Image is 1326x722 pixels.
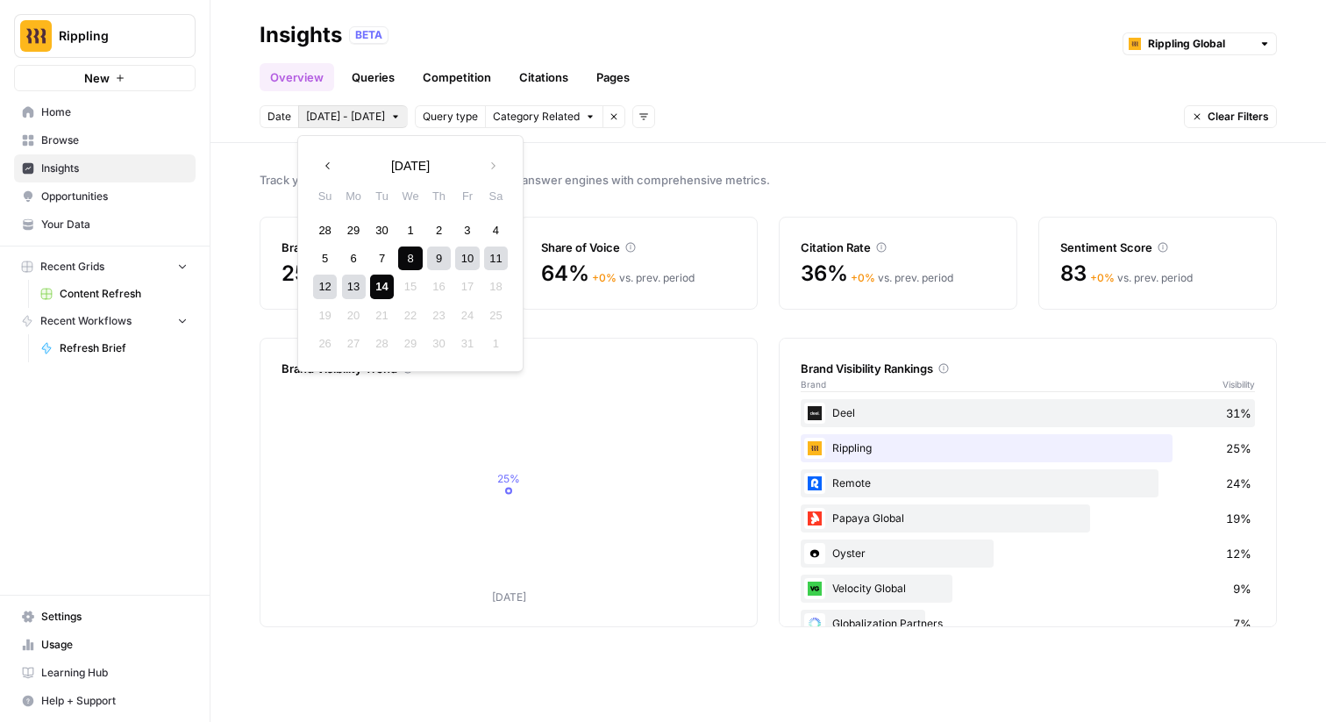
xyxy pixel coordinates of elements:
[32,280,196,308] a: Content Refresh
[60,286,188,302] span: Content Refresh
[1060,239,1255,256] div: Sentiment Score
[313,304,337,327] div: Not available Sunday, October 19th, 2025
[427,332,451,355] div: Not available Thursday, October 30th, 2025
[484,184,508,208] div: Sa
[14,254,196,280] button: Recent Grids
[14,182,196,211] a: Opportunities
[14,154,196,182] a: Insights
[484,304,508,327] div: Not available Saturday, October 25th, 2025
[41,189,188,204] span: Opportunities
[310,216,510,358] div: month 2025-10
[484,332,508,355] div: Not available Saturday, November 1st, 2025
[493,109,580,125] span: Category Related
[370,332,394,355] div: Not available Tuesday, October 28th, 2025
[313,218,337,242] div: Choose Sunday, September 28th, 2025
[60,340,188,356] span: Refresh Brief
[541,260,588,288] span: 64%
[1226,545,1251,562] span: 12%
[586,63,640,91] a: Pages
[342,247,366,270] div: Choose Monday, October 6th, 2025
[14,659,196,687] a: Learning Hub
[342,218,366,242] div: Choose Monday, September 29th, 2025
[801,469,1255,497] div: Remote
[1223,377,1255,391] span: Visibility
[14,98,196,126] a: Home
[801,239,995,256] div: Citation Rate
[804,473,825,494] img: 4l9abmimjm7w44lv7dk3qzeid0ms
[313,275,337,298] div: Choose Sunday, October 12th, 2025
[398,332,422,355] div: Not available Wednesday, October 29th, 2025
[509,63,579,91] a: Citations
[41,132,188,148] span: Browse
[801,360,1255,377] div: Brand Visibility Rankings
[801,540,1255,568] div: Oyster
[59,27,165,45] span: Rippling
[1226,475,1251,492] span: 24%
[1208,109,1269,125] span: Clear Filters
[41,217,188,232] span: Your Data
[14,65,196,91] button: New
[1226,440,1251,457] span: 25%
[391,157,430,175] span: [DATE]
[267,109,291,125] span: Date
[455,332,479,355] div: Not available Friday, October 31st, 2025
[41,637,188,653] span: Usage
[1184,105,1277,128] button: Clear Filters
[801,260,847,288] span: 36%
[260,171,1277,189] span: Track your brand's visibility performance across answer engines with comprehensive metrics.
[801,504,1255,533] div: Papaya Global
[370,275,394,298] div: Choose Tuesday, October 14th, 2025
[342,184,366,208] div: Mo
[342,304,366,327] div: Not available Monday, October 20th, 2025
[592,271,617,284] span: + 0 %
[427,184,451,208] div: Th
[851,270,953,286] div: vs. prev. period
[370,247,394,270] div: Choose Tuesday, October 7th, 2025
[1060,260,1087,288] span: 83
[804,613,825,634] img: 0vpf09apw5b92v0pb12rqimbydv2
[341,63,405,91] a: Queries
[801,610,1255,638] div: Globalization Partners
[801,399,1255,427] div: Deel
[313,184,337,208] div: Su
[398,218,422,242] div: Choose Wednesday, October 1st, 2025
[1226,510,1251,527] span: 19%
[423,109,478,125] span: Query type
[1233,580,1251,597] span: 9%
[14,126,196,154] a: Browse
[41,104,188,120] span: Home
[427,247,451,270] div: Choose Thursday, October 9th, 2025
[455,247,479,270] div: Choose Friday, October 10th, 2025
[398,184,422,208] div: We
[306,109,385,125] span: [DATE] - [DATE]
[41,609,188,625] span: Settings
[370,184,394,208] div: Tu
[804,578,825,599] img: oovm0tzhhfazcflwr70go69887p2
[370,218,394,242] div: Choose Tuesday, September 30th, 2025
[84,69,110,87] span: New
[497,472,520,485] tspan: 25%
[20,20,52,52] img: Rippling Logo
[1090,270,1193,286] div: vs. prev. period
[541,239,736,256] div: Share of Voice
[342,332,366,355] div: Not available Monday, October 27th, 2025
[484,275,508,298] div: Not available Saturday, October 18th, 2025
[14,211,196,239] a: Your Data
[398,304,422,327] div: Not available Wednesday, October 22nd, 2025
[282,360,736,377] div: Brand Visibility Trend
[455,184,479,208] div: Fr
[1226,404,1251,422] span: 31%
[313,247,337,270] div: Choose Sunday, October 5th, 2025
[455,275,479,298] div: Not available Friday, October 17th, 2025
[14,308,196,334] button: Recent Workflows
[41,693,188,709] span: Help + Support
[455,218,479,242] div: Choose Friday, October 3rd, 2025
[32,334,196,362] a: Refresh Brief
[14,14,196,58] button: Workspace: Rippling
[427,218,451,242] div: Choose Thursday, October 2nd, 2025
[398,247,422,270] div: Choose Wednesday, October 8th, 2025
[342,275,366,298] div: Choose Monday, October 13th, 2025
[484,218,508,242] div: Choose Saturday, October 4th, 2025
[592,270,695,286] div: vs. prev. period
[804,543,825,564] img: svqr83pat80gxfqb7ds7cr5sssjw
